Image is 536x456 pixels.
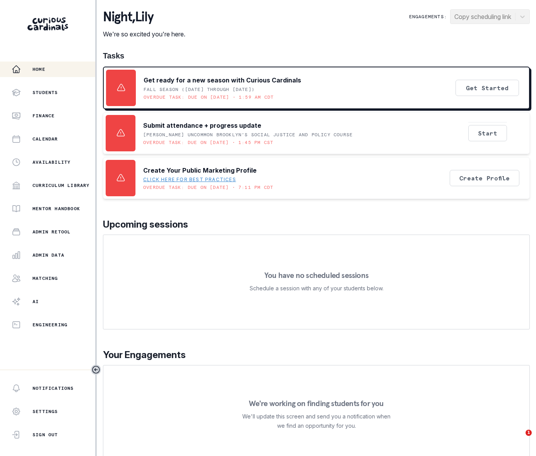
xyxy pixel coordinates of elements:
[249,399,384,407] p: We're working on finding students for you
[143,177,236,183] a: Click here for best practices
[144,86,255,93] p: Fall Season ([DATE] through [DATE])
[264,271,368,279] p: You have no scheduled sessions
[33,275,58,281] p: Matching
[103,29,185,39] p: We're so excited you're here.
[33,89,58,96] p: Students
[143,121,261,130] p: Submit attendance + progress update
[33,229,70,235] p: Admin Retool
[510,430,528,448] iframe: Intercom live chat
[33,113,55,119] p: Finance
[91,365,101,375] button: Toggle sidebar
[33,182,90,189] p: Curriculum Library
[33,252,64,258] p: Admin Data
[103,9,185,25] p: night , Lily
[450,170,519,186] button: Create Profile
[456,80,519,96] button: Get Started
[27,17,68,31] img: Curious Cardinals Logo
[103,218,530,231] p: Upcoming sessions
[103,51,530,60] h1: Tasks
[33,298,39,305] p: AI
[33,408,58,415] p: Settings
[242,412,391,430] p: We'll update this screen and send you a notification when we find an opportunity for you.
[33,136,58,142] p: Calendar
[526,430,532,436] span: 1
[33,322,67,328] p: Engineering
[33,432,58,438] p: Sign Out
[468,125,507,141] button: Start
[33,66,45,72] p: Home
[409,14,447,20] p: Engagements:
[33,206,80,212] p: Mentor Handbook
[143,132,353,138] p: [PERSON_NAME] UNCOMMON Brooklyn's Social Justice and Policy Course
[143,166,257,175] p: Create Your Public Marketing Profile
[143,184,273,190] p: Overdue task: Due on [DATE] • 7:11 PM CDT
[143,139,273,146] p: Overdue task: Due on [DATE] • 1:45 PM CST
[250,284,384,293] p: Schedule a session with any of your students below.
[33,159,70,165] p: Availability
[144,94,274,100] p: Overdue task: Due on [DATE] • 1:59 AM CDT
[103,348,530,362] p: Your Engagements
[33,385,74,391] p: Notifications
[144,75,301,85] p: Get ready for a new season with Curious Cardinals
